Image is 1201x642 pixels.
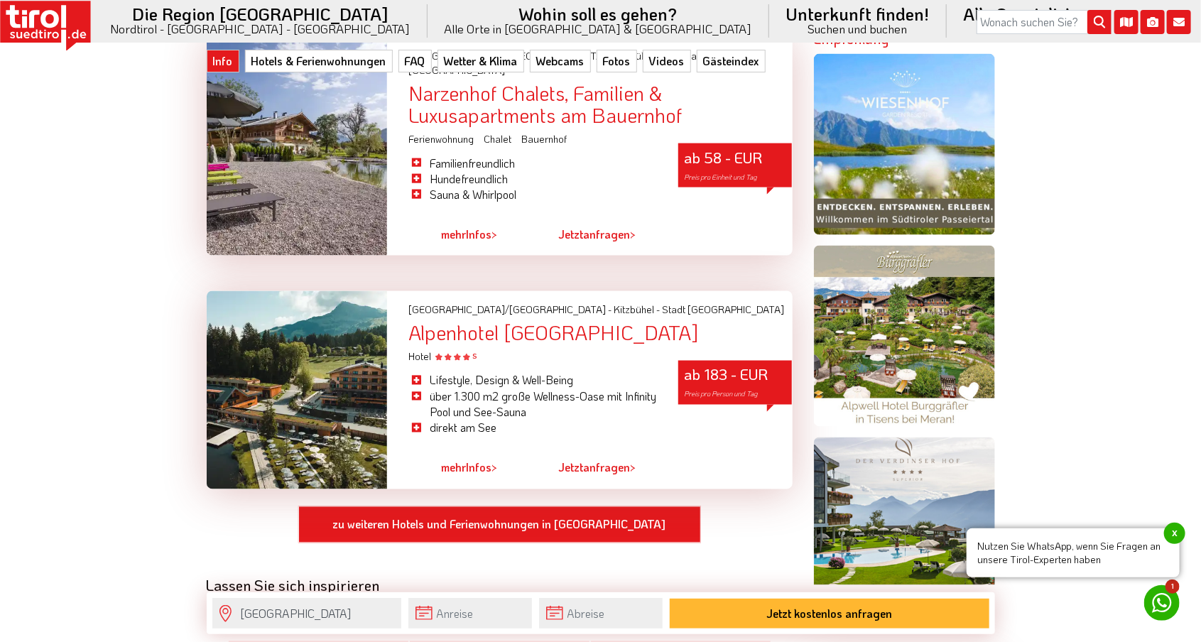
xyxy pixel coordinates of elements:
[472,352,477,361] sup: S
[408,82,792,126] div: Narzenhof Chalets, Familien & Luxusapartments am Bauernhof
[977,10,1112,34] input: Wonach suchen Sie?
[630,227,636,241] span: >
[408,171,657,187] li: Hundefreundlich
[445,23,752,35] small: Alle Orte in [GEOGRAPHIC_DATA] & [GEOGRAPHIC_DATA]
[441,460,466,475] span: mehr
[1141,10,1165,34] i: Fotogalerie
[298,506,701,543] a: zu weiteren Hotels und Ferienwohnungen in [GEOGRAPHIC_DATA]
[484,132,516,146] span: Chalet
[1164,523,1185,544] span: x
[438,50,524,72] a: Wetter & Klima
[1165,580,1180,594] span: 1
[441,218,497,251] a: mehrInfos>
[684,173,757,182] span: Preis pro Einheit und Tag
[245,50,393,72] a: Hotels & Ferienwohnungen
[207,50,239,72] a: Info
[558,460,583,475] span: Jetzt
[398,50,432,72] a: FAQ
[539,598,663,629] input: Abreise
[212,598,401,629] input: Wo soll's hingehen?
[814,437,995,619] img: verdinserhof.png
[408,132,478,146] span: Ferienwohnung
[408,350,477,364] span: Hotel
[491,227,497,241] span: >
[558,218,636,251] a: Jetztanfragen>
[408,389,657,421] li: über 1.300 m2 große Wellness-Oase mit Infinity Pool und See-Sauna
[967,528,1180,577] span: Nutzen Sie WhatsApp, wenn Sie Fragen an unsere Tirol-Experten haben
[1167,10,1191,34] i: Kontakt
[408,322,792,344] div: Alpenhotel [GEOGRAPHIC_DATA]
[558,227,583,241] span: Jetzt
[441,227,466,241] span: mehr
[491,460,497,475] span: >
[678,361,792,405] div: ab 183 - EUR
[530,50,591,72] a: Webcams
[111,23,411,35] small: Nordtirol - [GEOGRAPHIC_DATA] - [GEOGRAPHIC_DATA]
[408,49,716,77] span: St. Johann in [GEOGRAPHIC_DATA]
[662,303,784,316] span: Stadt [GEOGRAPHIC_DATA]
[684,390,758,399] span: Preis pro Person und Tag
[408,156,657,171] li: Familienfreundlich
[1114,10,1138,34] i: Karte öffnen
[678,143,792,187] div: ab 58 - EUR
[814,246,995,427] img: burggraefler.jpg
[1144,585,1180,621] a: 1 Nutzen Sie WhatsApp, wenn Sie Fragen an unsere Tirol-Experten habenx
[670,599,989,629] button: Jetzt kostenlos anfragen
[441,452,497,484] a: mehrInfos>
[408,420,657,436] li: direkt am See
[521,132,569,146] span: Bauernhof
[697,50,766,72] a: Gästeindex
[786,23,930,35] small: Suchen und buchen
[597,50,637,72] a: Fotos
[614,303,660,316] span: Kitzbühel -
[408,373,657,388] li: Lifestyle, Design & Well-Being
[207,577,793,594] div: Lassen Sie sich inspirieren
[408,303,612,316] span: [GEOGRAPHIC_DATA]/[GEOGRAPHIC_DATA] -
[630,460,636,475] span: >
[643,50,691,72] a: Videos
[814,54,995,235] img: wiesenhof-sommer.jpg
[408,598,532,629] input: Anreise
[408,187,657,202] li: Sauna & Whirlpool
[558,452,636,484] a: Jetztanfragen>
